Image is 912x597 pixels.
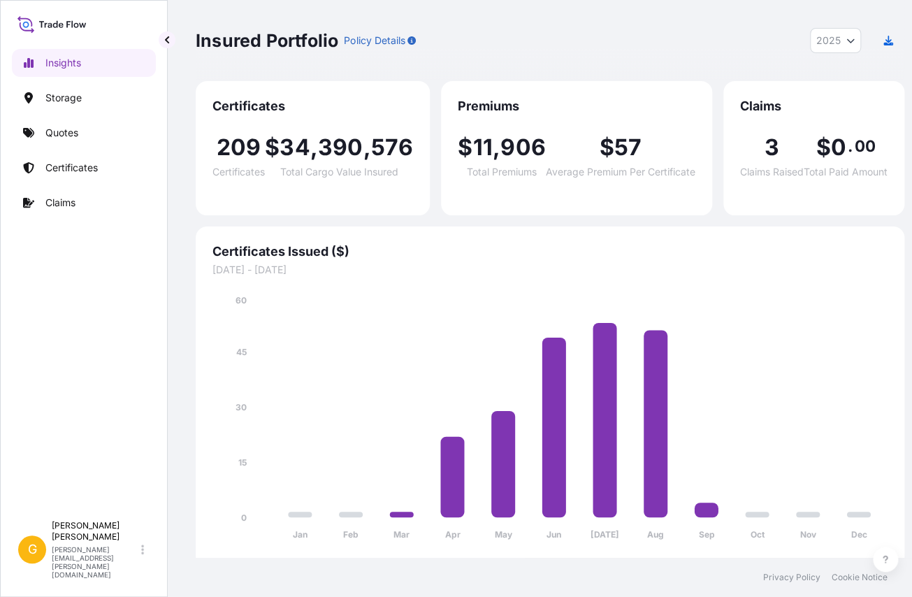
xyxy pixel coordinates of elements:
span: $ [599,136,614,159]
span: 34 [280,136,310,159]
span: $ [816,136,830,159]
span: [DATE] - [DATE] [212,263,888,277]
span: Claims [740,98,888,115]
span: Premiums [458,98,695,115]
span: $ [458,136,472,159]
span: Certificates Issued ($) [212,243,888,260]
p: Claims [45,196,75,210]
a: Claims [12,189,156,217]
p: Storage [45,91,82,105]
tspan: 60 [236,295,247,305]
span: Total Paid Amount [804,167,888,177]
span: Certificates [212,167,265,177]
tspan: 0 [241,512,247,522]
span: 57 [614,136,642,159]
span: 11 [472,136,492,159]
tspan: Sep [698,529,714,540]
tspan: 45 [236,347,247,357]
span: . [848,141,853,152]
span: Claims Raised [740,167,804,177]
span: 390 [318,136,363,159]
a: Certificates [12,154,156,182]
tspan: Apr [444,529,460,540]
a: Privacy Policy [763,572,820,583]
p: Insured Portfolio [196,29,338,52]
span: 2025 [816,34,841,48]
p: Certificates [45,161,98,175]
tspan: 15 [238,457,247,468]
span: Total Premiums [467,167,537,177]
span: $ [265,136,280,159]
span: 906 [500,136,546,159]
span: , [493,136,500,159]
a: Insights [12,49,156,77]
tspan: 30 [236,402,247,412]
tspan: [DATE] [591,529,619,540]
span: Total Cargo Value Insured [280,167,398,177]
span: 576 [371,136,414,159]
span: Certificates [212,98,413,115]
tspan: Feb [343,529,359,540]
p: Policy Details [344,34,405,48]
p: Quotes [45,126,78,140]
span: , [310,136,318,159]
a: Quotes [12,119,156,147]
span: 3 [765,136,779,159]
tspan: Nov [800,529,817,540]
button: Year Selector [810,28,861,53]
p: Insights [45,56,81,70]
span: G [28,542,37,556]
span: 209 [217,136,261,159]
tspan: Dec [851,529,867,540]
span: 00 [854,141,875,152]
span: 0 [830,136,846,159]
tspan: Jun [547,529,561,540]
tspan: Aug [647,529,664,540]
tspan: Jan [293,529,307,540]
span: Average Premium Per Certificate [546,167,695,177]
a: Cookie Notice [832,572,888,583]
tspan: May [495,529,513,540]
tspan: Oct [750,529,765,540]
span: , [363,136,370,159]
p: [PERSON_NAME] [PERSON_NAME] [52,520,138,542]
tspan: Mar [393,529,410,540]
a: Storage [12,84,156,112]
p: [PERSON_NAME][EMAIL_ADDRESS][PERSON_NAME][DOMAIN_NAME] [52,545,138,579]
